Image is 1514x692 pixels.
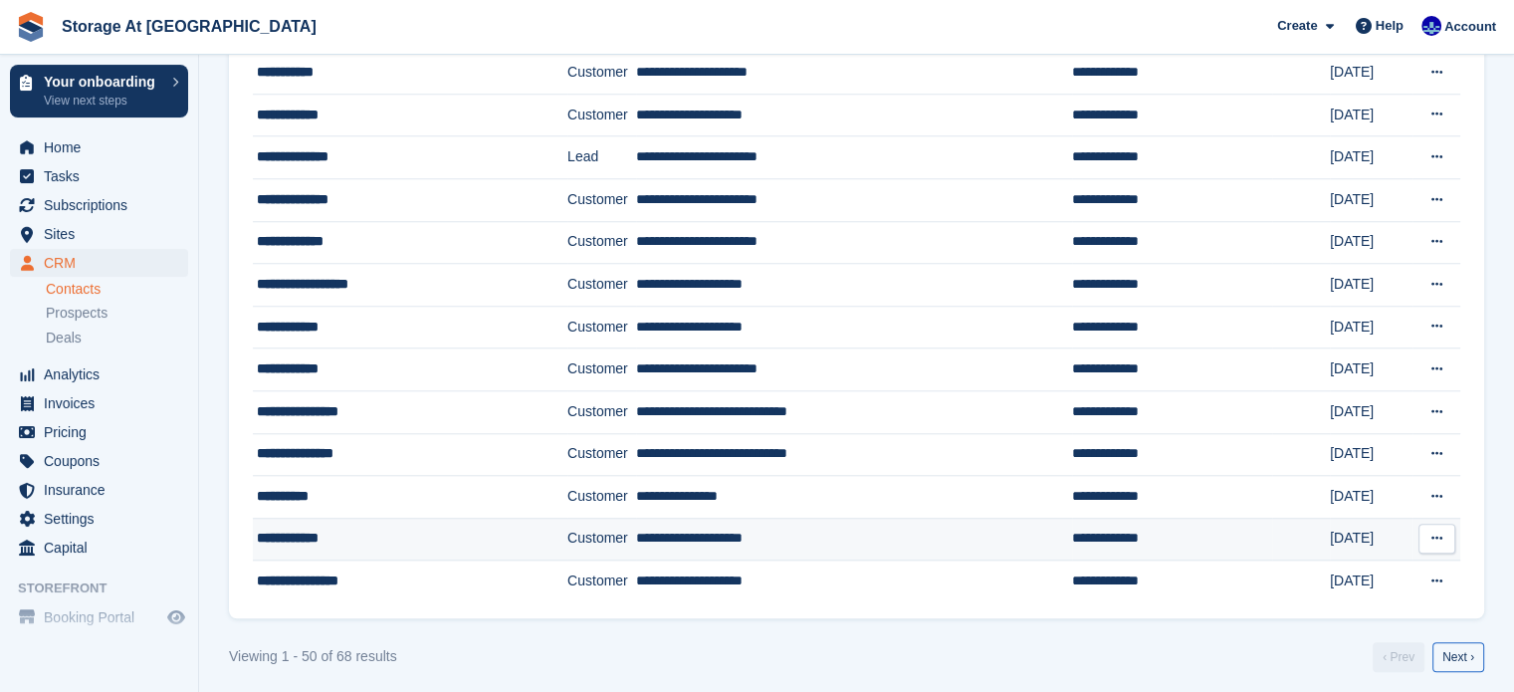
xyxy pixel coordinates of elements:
[10,360,188,388] a: menu
[10,603,188,631] a: menu
[567,390,636,433] td: Customer
[46,328,188,348] a: Deals
[567,518,636,561] td: Customer
[44,133,163,161] span: Home
[10,476,188,504] a: menu
[44,418,163,446] span: Pricing
[567,476,636,519] td: Customer
[1376,16,1404,36] span: Help
[10,191,188,219] a: menu
[567,52,636,95] td: Customer
[567,433,636,476] td: Customer
[1373,642,1424,672] a: Previous
[44,92,162,110] p: View next steps
[1330,561,1412,602] td: [DATE]
[1432,642,1484,672] a: Next
[567,264,636,307] td: Customer
[44,534,163,562] span: Capital
[567,136,636,179] td: Lead
[1330,348,1412,391] td: [DATE]
[1421,16,1441,36] img: Seb Santiago
[44,360,163,388] span: Analytics
[1444,17,1496,37] span: Account
[44,162,163,190] span: Tasks
[10,133,188,161] a: menu
[46,304,108,323] span: Prospects
[1277,16,1317,36] span: Create
[164,605,188,629] a: Preview store
[16,12,46,42] img: stora-icon-8386f47178a22dfd0bd8f6a31ec36ba5ce8667c1dd55bd0f319d3a0aa187defe.svg
[1330,221,1412,264] td: [DATE]
[567,178,636,221] td: Customer
[1330,433,1412,476] td: [DATE]
[44,603,163,631] span: Booking Portal
[1330,136,1412,179] td: [DATE]
[18,578,198,598] span: Storefront
[44,249,163,277] span: CRM
[567,561,636,602] td: Customer
[567,306,636,348] td: Customer
[1330,390,1412,433] td: [DATE]
[10,418,188,446] a: menu
[10,389,188,417] a: menu
[44,191,163,219] span: Subscriptions
[10,65,188,117] a: Your onboarding View next steps
[229,646,397,667] div: Viewing 1 - 50 of 68 results
[44,505,163,533] span: Settings
[10,505,188,533] a: menu
[567,94,636,136] td: Customer
[1330,518,1412,561] td: [DATE]
[10,162,188,190] a: menu
[54,10,324,43] a: Storage At [GEOGRAPHIC_DATA]
[1330,306,1412,348] td: [DATE]
[10,220,188,248] a: menu
[10,249,188,277] a: menu
[44,75,162,89] p: Your onboarding
[1330,264,1412,307] td: [DATE]
[44,220,163,248] span: Sites
[44,389,163,417] span: Invoices
[567,221,636,264] td: Customer
[46,303,188,324] a: Prospects
[10,447,188,475] a: menu
[1330,52,1412,95] td: [DATE]
[567,348,636,391] td: Customer
[10,534,188,562] a: menu
[46,329,82,347] span: Deals
[1330,178,1412,221] td: [DATE]
[1330,476,1412,519] td: [DATE]
[1330,94,1412,136] td: [DATE]
[46,280,188,299] a: Contacts
[44,447,163,475] span: Coupons
[1369,642,1488,672] nav: Pages
[44,476,163,504] span: Insurance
